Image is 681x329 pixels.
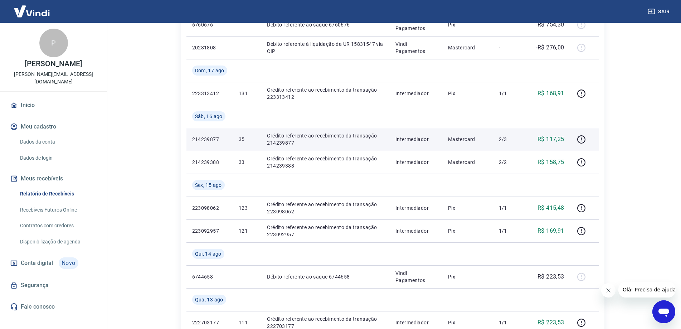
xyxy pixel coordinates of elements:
[395,204,437,212] p: Intermediador
[448,44,487,51] p: Mastercard
[395,270,437,284] p: Vindi Pagamentos
[395,18,437,32] p: Vindi Pagamentos
[6,71,101,86] p: [PERSON_NAME][EMAIL_ADDRESS][DOMAIN_NAME]
[239,90,256,97] p: 131
[17,151,98,165] a: Dados de login
[537,227,564,235] p: R$ 169,91
[17,234,98,249] a: Disponibilização de agenda
[499,227,520,234] p: 1/1
[537,158,564,166] p: R$ 158,75
[59,257,78,269] span: Novo
[652,300,675,323] iframe: Botão para abrir a janela de mensagens
[9,277,98,293] a: Segurança
[499,159,520,166] p: 2/2
[647,5,672,18] button: Sair
[239,319,256,326] p: 111
[448,159,487,166] p: Mastercard
[537,89,564,98] p: R$ 168,91
[192,319,227,326] p: 222703177
[536,272,564,281] p: -R$ 223,53
[395,319,437,326] p: Intermediador
[267,21,384,28] p: Débito referente ao saque 6760676
[448,319,487,326] p: Pix
[195,113,223,120] span: Sáb, 16 ago
[499,90,520,97] p: 1/1
[239,227,256,234] p: 121
[448,136,487,143] p: Mastercard
[499,273,520,280] p: -
[448,227,487,234] p: Pix
[192,44,227,51] p: 20281808
[395,136,437,143] p: Intermediador
[499,44,520,51] p: -
[239,159,256,166] p: 33
[9,97,98,113] a: Início
[267,201,384,215] p: Crédito referente ao recebimento da transação 223098062
[448,21,487,28] p: Pix
[395,40,437,55] p: Vindi Pagamentos
[499,319,520,326] p: 1/1
[499,136,520,143] p: 2/3
[21,258,53,268] span: Conta digital
[17,203,98,217] a: Recebíveis Futuros Online
[448,90,487,97] p: Pix
[267,224,384,238] p: Crédito referente ao recebimento da transação 223092957
[9,0,55,22] img: Vindi
[239,136,256,143] p: 35
[17,187,98,201] a: Relatório de Recebíveis
[618,282,675,297] iframe: Mensagem da empresa
[601,283,616,297] iframe: Fechar mensagem
[448,204,487,212] p: Pix
[192,136,227,143] p: 214239877
[267,132,384,146] p: Crédito referente ao recebimento da transação 214239877
[537,135,564,144] p: R$ 117,25
[192,204,227,212] p: 223098062
[239,204,256,212] p: 123
[192,227,227,234] p: 223092957
[17,135,98,149] a: Dados da conta
[536,43,564,52] p: -R$ 276,00
[192,273,227,280] p: 6744658
[395,90,437,97] p: Intermediador
[395,227,437,234] p: Intermediador
[192,159,227,166] p: 214239388
[192,21,227,28] p: 6760676
[4,5,60,11] span: Olá! Precisa de ajuda?
[9,299,98,315] a: Fale conosco
[192,90,227,97] p: 223313412
[267,155,384,169] p: Crédito referente ao recebimento da transação 214239388
[448,273,487,280] p: Pix
[267,273,384,280] p: Débito referente ao saque 6744658
[195,182,222,189] span: Sex, 15 ago
[17,218,98,233] a: Contratos com credores
[9,255,98,272] a: Conta digitalNovo
[395,159,437,166] p: Intermediador
[537,204,564,212] p: R$ 415,48
[195,250,222,257] span: Qui, 14 ago
[536,20,564,29] p: -R$ 754,30
[9,119,98,135] button: Meu cadastro
[267,86,384,101] p: Crédito referente ao recebimento da transação 223313412
[537,318,564,327] p: R$ 223,53
[195,67,224,74] span: Dom, 17 ago
[39,29,68,57] div: P
[499,21,520,28] p: -
[267,40,384,55] p: Débito referente à liquidação da UR 15831547 via CIP
[499,204,520,212] p: 1/1
[195,296,223,303] span: Qua, 13 ago
[9,171,98,187] button: Meus recebíveis
[25,60,82,68] p: [PERSON_NAME]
